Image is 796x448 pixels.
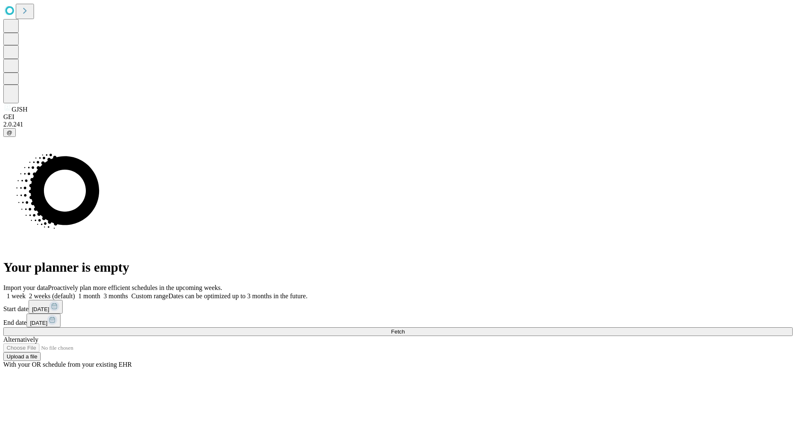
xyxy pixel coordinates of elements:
div: GEI [3,113,793,121]
span: 2 weeks (default) [29,292,75,299]
span: Import your data [3,284,48,291]
span: Custom range [131,292,168,299]
button: Fetch [3,327,793,336]
button: [DATE] [29,300,63,314]
span: 1 month [78,292,100,299]
div: 2.0.241 [3,121,793,128]
span: Fetch [391,329,405,335]
span: @ [7,129,12,136]
button: @ [3,128,16,137]
span: [DATE] [32,306,49,312]
button: Upload a file [3,352,41,361]
span: 3 months [104,292,128,299]
span: GJSH [12,106,27,113]
span: [DATE] [30,320,47,326]
div: End date [3,314,793,327]
span: With your OR schedule from your existing EHR [3,361,132,368]
span: 1 week [7,292,26,299]
span: Dates can be optimized up to 3 months in the future. [168,292,307,299]
div: Start date [3,300,793,314]
span: Alternatively [3,336,38,343]
button: [DATE] [27,314,61,327]
h1: Your planner is empty [3,260,793,275]
span: Proactively plan more efficient schedules in the upcoming weeks. [48,284,222,291]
